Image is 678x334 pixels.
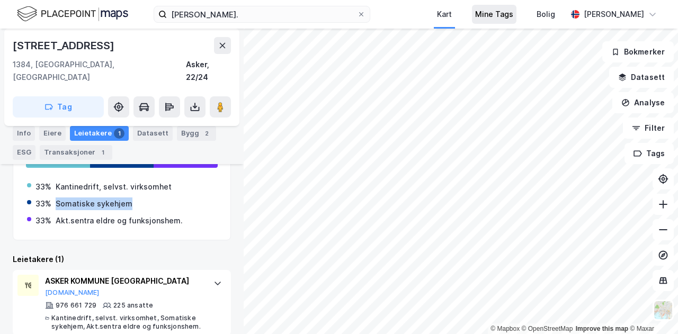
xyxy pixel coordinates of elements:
[13,96,104,118] button: Tag
[623,118,674,139] button: Filter
[609,67,674,88] button: Datasett
[13,253,231,266] div: Leietakere (1)
[490,325,520,332] a: Mapbox
[167,6,357,22] input: Søk på adresse, matrikkel, gårdeiere, leietakere eller personer
[35,214,51,227] div: 33%
[537,8,555,21] div: Bolig
[39,126,66,141] div: Eiere
[35,197,51,210] div: 33%
[56,197,132,210] div: Somatiske sykehjem
[56,214,183,227] div: Akt.sentra eldre og funksjonshem.
[13,126,35,141] div: Info
[35,180,51,193] div: 33%
[56,180,172,193] div: Kantinedrift, selvst. virksomhet
[70,126,129,141] div: Leietakere
[475,8,513,21] div: Mine Tags
[437,8,452,21] div: Kart
[13,58,186,84] div: 1384, [GEOGRAPHIC_DATA], [GEOGRAPHIC_DATA]
[40,145,112,160] div: Transaksjoner
[522,325,573,332] a: OpenStreetMap
[13,145,35,160] div: ESG
[17,5,128,23] img: logo.f888ab2527a4732fd821a326f86c7f29.svg
[133,126,173,141] div: Datasett
[56,301,96,310] div: 976 661 729
[97,147,108,158] div: 1
[602,41,674,62] button: Bokmerker
[186,58,231,84] div: Asker, 22/24
[45,288,100,297] button: [DOMAIN_NAME]
[201,128,212,139] div: 2
[45,275,203,287] div: ASKER KOMMUNE [GEOGRAPHIC_DATA]
[576,325,628,332] a: Improve this map
[177,126,216,141] div: Bygg
[625,143,674,164] button: Tags
[584,8,644,21] div: [PERSON_NAME]
[51,314,203,331] div: Kantinedrift, selvst. virksomhet, Somatiske sykehjem, Akt.sentra eldre og funksjonshem.
[114,128,124,139] div: 1
[625,283,678,334] iframe: Chat Widget
[113,301,153,310] div: 225 ansatte
[13,37,117,54] div: [STREET_ADDRESS]
[612,92,674,113] button: Analyse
